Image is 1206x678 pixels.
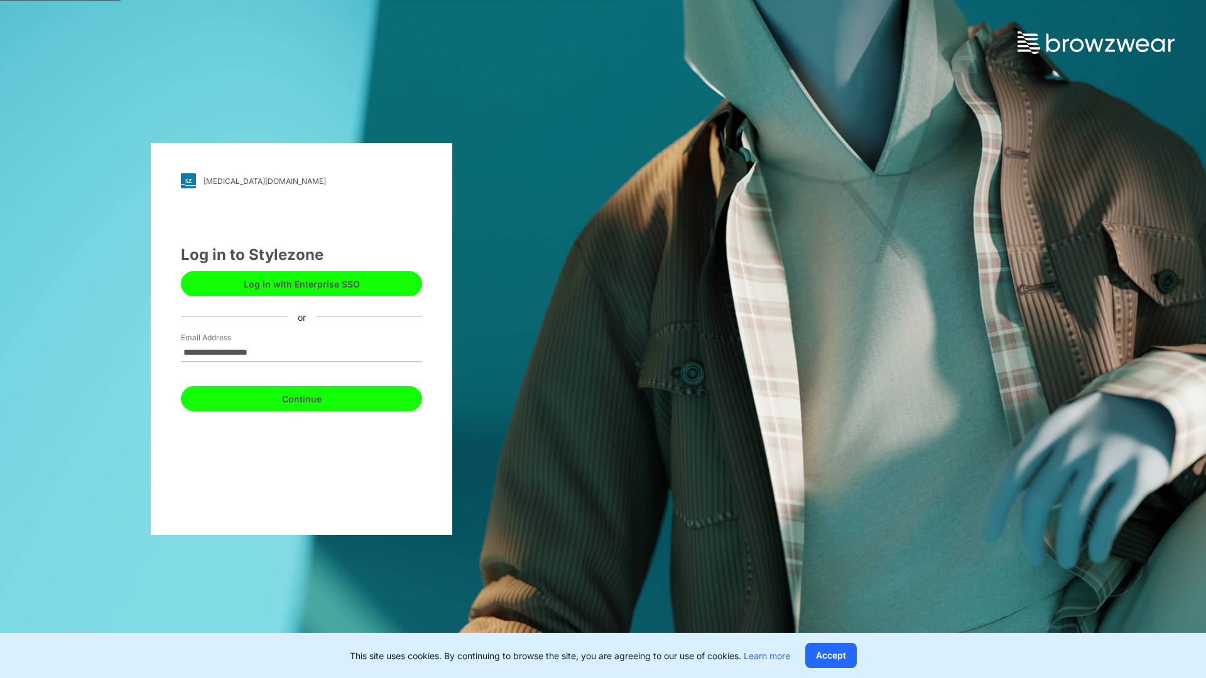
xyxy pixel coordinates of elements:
a: Learn more [744,650,790,661]
img: svg+xml;base64,PHN2ZyB3aWR0aD0iMjgiIGhlaWdodD0iMjgiIHZpZXdCb3g9IjAgMCAyOCAyOCIgZmlsbD0ibm9uZSIgeG... [181,173,196,188]
div: [MEDICAL_DATA][DOMAIN_NAME] [204,176,326,186]
button: Log in with Enterprise SSO [181,271,422,296]
a: [MEDICAL_DATA][DOMAIN_NAME] [181,173,422,188]
img: browzwear-logo.73288ffb.svg [1018,31,1175,54]
div: Log in to Stylezone [181,244,422,266]
p: This site uses cookies. By continuing to browse the site, you are agreeing to our use of cookies. [350,649,790,662]
button: Continue [181,386,422,411]
label: Email Address [181,332,269,343]
div: or [288,310,316,323]
button: Accept [805,643,857,668]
